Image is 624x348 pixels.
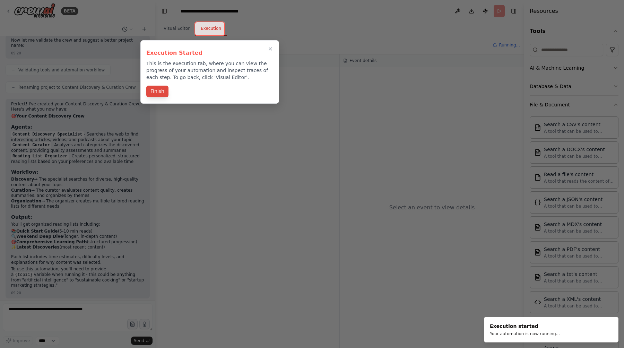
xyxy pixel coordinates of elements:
[146,49,273,57] h3: Execution Started
[266,45,275,53] button: Close walkthrough
[490,323,560,330] div: Execution started
[146,60,273,81] p: This is the execution tab, where you can view the progress of your automation and inspect traces ...
[146,86,168,97] button: Finish
[159,6,169,16] button: Hide left sidebar
[490,331,560,337] div: Your automation is now running...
